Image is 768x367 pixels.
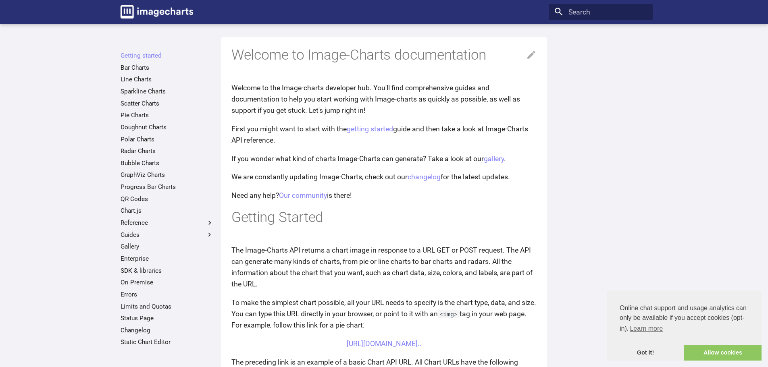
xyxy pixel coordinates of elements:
a: Static Chart Editor [121,338,214,346]
p: To make the simplest chart possible, all your URL needs to specify is the chart type, data, and s... [231,297,537,331]
img: logo [121,5,193,19]
a: On Premise [121,278,214,286]
label: Guides [121,231,214,239]
h1: Getting Started [231,208,537,227]
a: changelog [408,173,441,181]
a: Polar Charts [121,135,214,143]
a: Scatter Charts [121,100,214,108]
p: If you wonder what kind of charts Image-Charts can generate? Take a look at our . [231,153,537,164]
a: Line Charts [121,75,214,83]
p: First you might want to start with the guide and then take a look at Image-Charts API reference. [231,123,537,146]
a: SDK & libraries [121,267,214,275]
a: Getting started [121,52,214,60]
a: dismiss cookie message [607,345,684,361]
a: Doughnut Charts [121,123,214,131]
a: Sparkline Charts [121,87,214,95]
a: Enterprise [121,255,214,263]
a: gallery [484,155,504,163]
a: learn more about cookies [629,323,664,335]
p: We are constantly updating Image-Charts, check out our for the latest updates. [231,171,537,182]
a: Changelog [121,326,214,334]
input: Search [549,4,653,20]
div: cookieconsent [607,290,762,361]
a: Errors [121,290,214,299]
h1: Welcome to Image-Charts documentation [231,46,537,64]
a: QR Codes [121,195,214,203]
a: Our community [279,191,327,199]
a: getting started [347,125,393,133]
a: Gallery [121,243,214,251]
a: Image-Charts documentation [117,2,197,22]
a: Bar Charts [121,64,214,72]
a: Status Page [121,314,214,322]
a: [URL][DOMAIN_NAME].. [347,340,422,348]
a: Bubble Charts [121,159,214,167]
p: Welcome to the Image-charts developer hub. You'll find comprehensive guides and documentation to ... [231,82,537,116]
label: Reference [121,219,214,227]
code: <img> [438,310,460,318]
a: Chart.js [121,207,214,215]
a: Limits and Quotas [121,303,214,311]
a: GraphViz Charts [121,171,214,179]
a: Radar Charts [121,147,214,155]
p: Need any help? is there! [231,190,537,201]
p: The Image-Charts API returns a chart image in response to a URL GET or POST request. The API can ... [231,245,537,290]
span: Online chat support and usage analytics can only be available if you accept cookies (opt-in). [620,303,749,335]
a: Pie Charts [121,111,214,119]
a: Progress Bar Charts [121,183,214,191]
a: allow cookies [684,345,762,361]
